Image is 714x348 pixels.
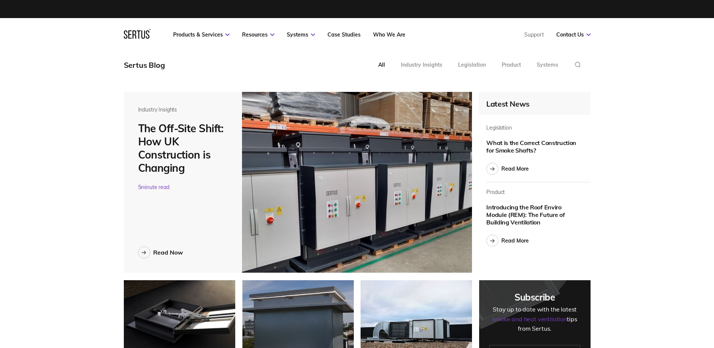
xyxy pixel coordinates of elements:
div: What is the Correct Construction for Smoke Shafts? [486,139,580,154]
a: Read More [486,163,529,175]
a: Who We Are [373,31,405,38]
div: Subscribe [489,292,581,303]
div: Industry Insights [138,106,228,113]
div: Legislation [458,61,486,68]
a: Support [524,31,544,38]
div: Read More [501,237,529,244]
a: Products & Services [173,31,230,38]
a: Read Now [138,246,183,258]
div: Stay up to date with the latest tips from Sertus. [489,305,581,334]
a: Read More [486,235,529,247]
div: Latest News [486,99,583,108]
iframe: Chat Widget [579,261,714,348]
div: Legislation [486,124,512,131]
div: Sertus Blog [124,60,165,70]
a: Contact Us [556,31,591,38]
a: Systems [287,31,315,38]
a: Case Studies [327,31,361,38]
span: smoke and heat ventilation [492,315,567,323]
div: The Off-Site Shift: How UK Construction is Changing [138,122,228,174]
a: Resources [242,31,274,38]
div: Systems [537,61,558,68]
div: Product [502,61,521,68]
div: Introducing the Roof Enviro Module (REM): The Future of Building Ventilation [486,203,580,226]
div: Product [486,189,505,195]
div: 5 minute read [138,184,228,191]
div: All [378,61,385,68]
div: Read Now [153,249,183,256]
div: Industry Insights [401,61,442,68]
div: Read More [501,165,529,172]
